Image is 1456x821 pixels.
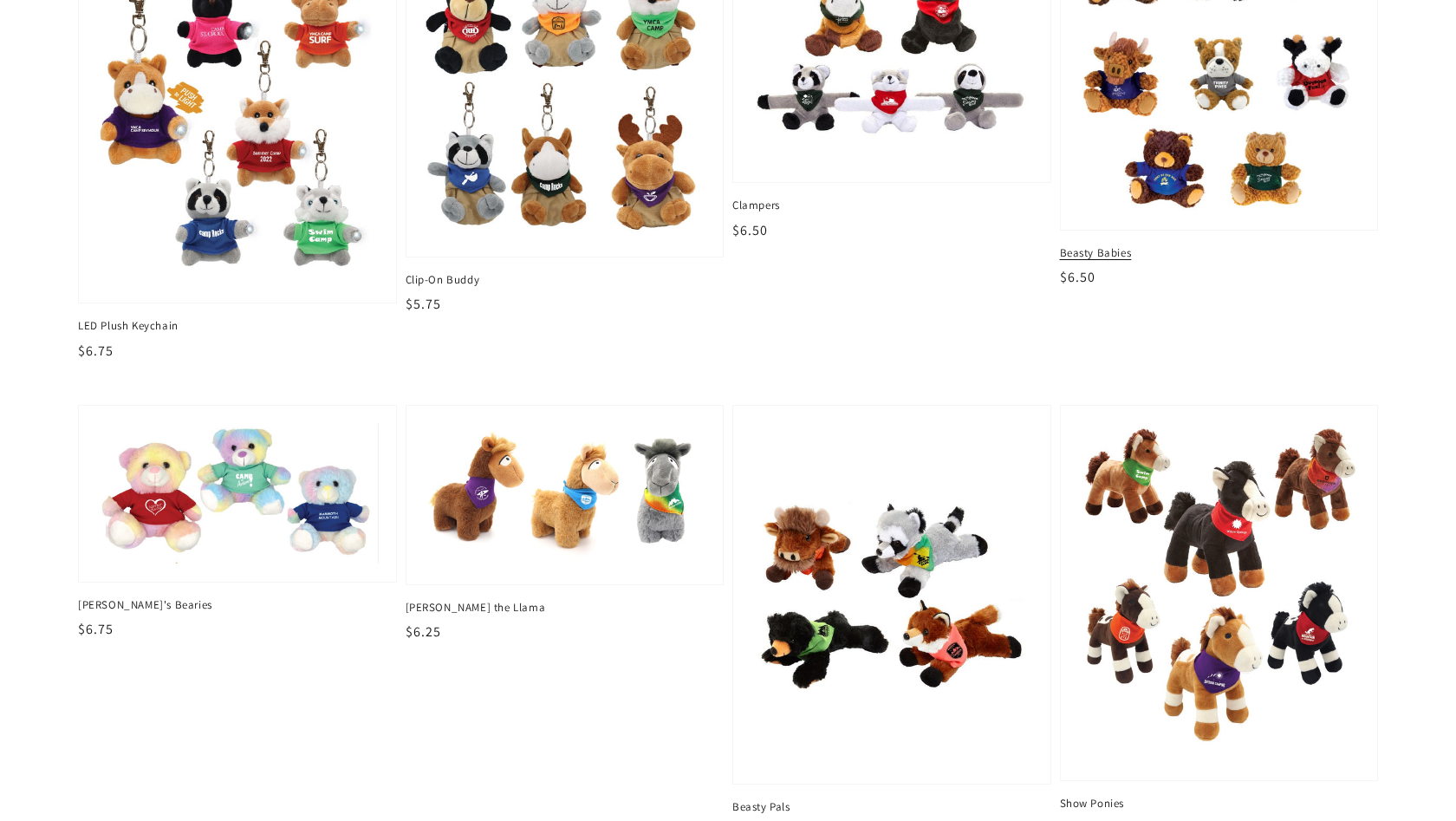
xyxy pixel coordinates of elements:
[406,405,725,642] a: Louie the Llama [PERSON_NAME] the Llama $6.25
[751,423,1033,766] img: Beasty Pals
[406,622,441,641] span: $6.25
[1060,245,1379,261] span: Beasty Babies
[78,342,114,360] span: $6.75
[424,423,706,567] img: Louie the Llama
[732,198,1051,213] span: Clampers
[78,405,397,640] a: Gerri's Bearies [PERSON_NAME]'s Bearies $6.75
[78,620,114,638] span: $6.75
[96,423,379,564] img: Gerri's Bearies
[78,318,397,334] span: LED Plush Keychain
[1060,268,1095,286] span: $6.50
[406,295,441,313] span: $5.75
[1078,423,1361,763] img: Show Ponies
[406,600,725,616] span: [PERSON_NAME] the Llama
[406,272,725,288] span: Clip-On Buddy
[1060,796,1379,811] span: Show Ponies
[78,597,397,613] span: [PERSON_NAME]'s Bearies
[732,799,1051,815] span: Beasty Pals
[732,221,768,239] span: $6.50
